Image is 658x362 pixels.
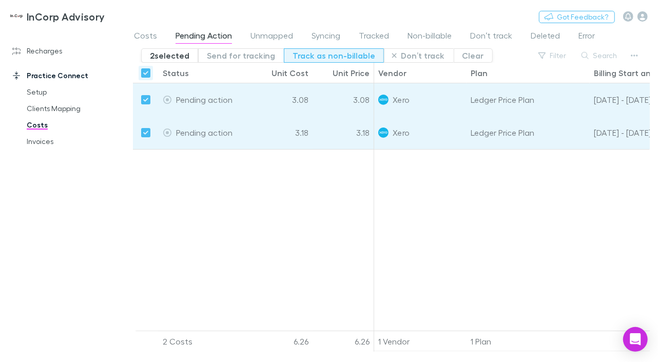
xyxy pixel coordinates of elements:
a: Costs [16,117,130,133]
img: Xero's Logo [378,128,389,138]
button: Send for tracking [198,48,284,63]
div: Ledger Price Plan [467,83,590,116]
button: Track as non-billable [284,48,384,63]
a: Clients Mapping [16,100,130,117]
span: Unmapped [250,30,293,44]
div: Vendor [378,68,407,78]
span: Non-billable [408,30,452,44]
div: 1 Plan [467,331,590,352]
a: Invoices [16,133,130,150]
span: Pending Action [176,30,232,44]
span: Syncing [312,30,340,44]
button: Filter [533,49,572,62]
div: Unit Cost [272,68,308,78]
div: Status [163,68,189,78]
div: 6.26 [251,331,313,352]
div: Unit Price [333,68,370,78]
div: 3.08 [313,83,374,116]
img: Xero's Logo [378,95,389,105]
span: Don’t track [470,30,512,44]
div: 3.08 [251,83,313,116]
span: Deleted [531,30,560,44]
div: Ledger Price Plan [467,116,590,149]
div: 1 Vendor [374,331,467,352]
button: Search [576,49,623,62]
span: Tracked [359,30,389,44]
button: Clear [454,48,493,63]
div: Plan [471,68,488,78]
div: 2 Costs [159,331,251,352]
span: Xero [393,116,410,149]
span: Error [578,30,595,44]
button: Don’t track [384,48,454,63]
div: 3.18 [251,116,313,149]
span: Pending action [176,128,233,137]
span: Costs [134,30,157,44]
h3: InCorp Advisory [27,10,105,23]
div: 6.26 [313,331,374,352]
a: Recharges [2,43,130,59]
span: Xero [393,83,410,116]
a: Practice Connect [2,67,130,84]
button: 2selected [141,48,198,63]
div: Open Intercom Messenger [623,327,648,352]
span: Pending action [176,95,233,104]
div: 3.18 [313,116,374,149]
button: Got Feedback? [539,11,615,23]
a: InCorp Advisory [4,4,111,29]
img: InCorp Advisory's Logo [10,10,23,23]
a: Setup [16,84,130,100]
